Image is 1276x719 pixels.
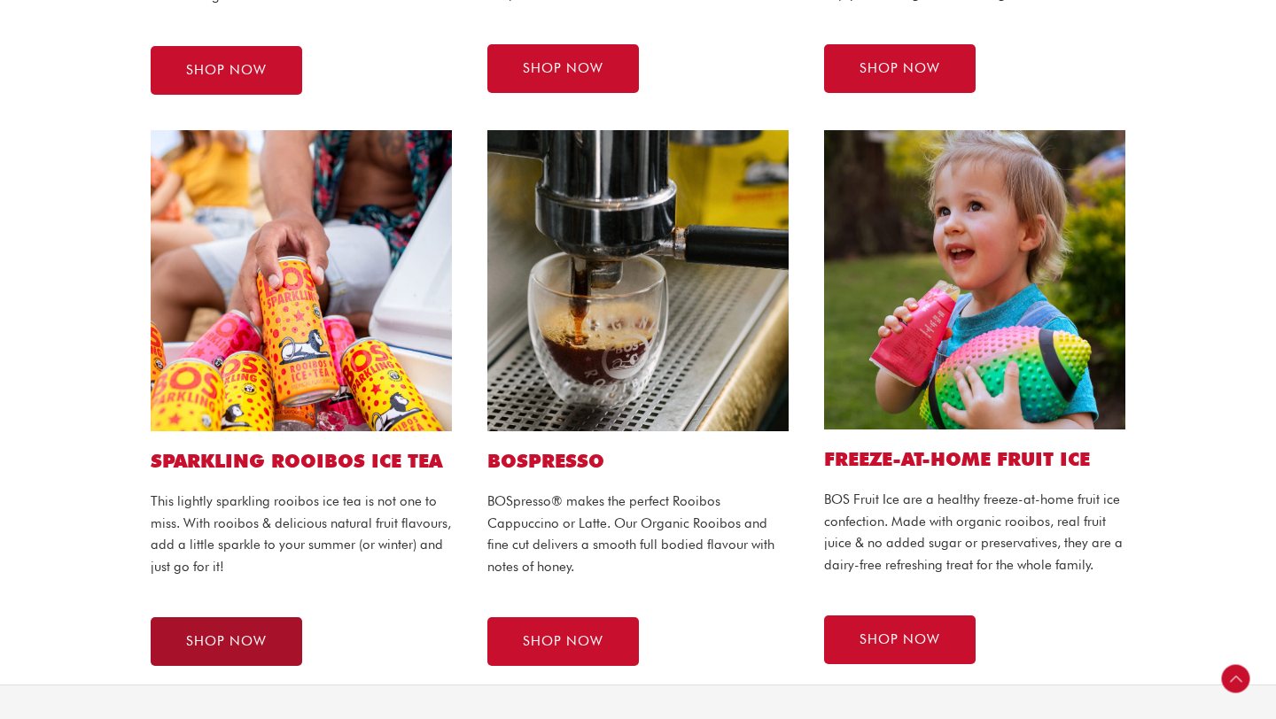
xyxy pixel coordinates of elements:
a: SHOP NOW [151,46,302,95]
a: SHOP NOW [487,617,639,666]
span: SHOP NOW [523,62,603,75]
h2: FREEZE-AT-HOME FRUIT ICE [824,447,1125,471]
p: This lightly sparkling rooibos ice tea is not one to miss. With rooibos & delicious natural fruit... [151,491,452,578]
p: BOS Fruit Ice are a healthy freeze-at-home fruit ice confection. Made with organic rooibos, real ... [824,489,1125,576]
a: SHOP NOW [487,44,639,93]
img: Cherry_Ice Bosbrands [824,130,1125,429]
h2: BOSPRESSO [487,449,789,473]
span: SHOP NOW [860,633,940,646]
h2: SPARKLING ROOIBOS ICE TEA [151,449,452,473]
a: SHOP NOW [151,617,302,666]
a: SHOP NOW [824,44,976,93]
span: SHOP NOW [523,635,603,648]
span: SHOP NOW [186,64,267,77]
span: SHOP NOW [860,62,940,75]
span: SHOP NOW [186,635,267,648]
a: SHOP NOW [824,615,976,664]
p: BOSpresso® makes the perfect Rooibos Cappuccino or Latte. Our Organic Rooibos and fine cut delive... [487,491,789,578]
